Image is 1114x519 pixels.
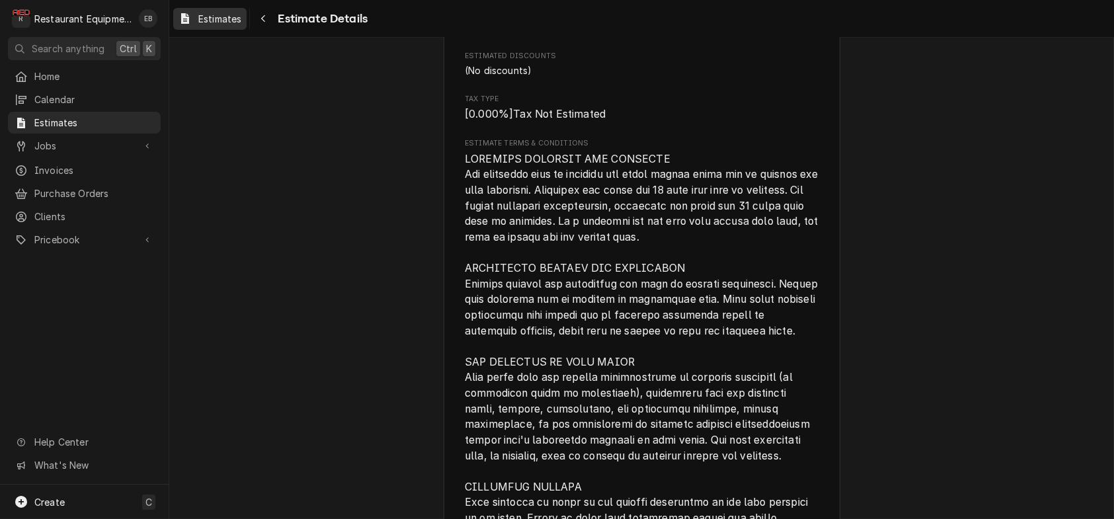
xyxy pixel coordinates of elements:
[465,94,818,104] span: Tax Type
[34,69,154,83] span: Home
[145,495,152,509] span: C
[34,139,134,153] span: Jobs
[8,182,161,204] a: Purchase Orders
[465,63,818,77] div: Estimated Discounts List
[274,10,368,28] span: Estimate Details
[34,116,154,130] span: Estimates
[465,94,818,122] div: Tax Type
[34,435,153,449] span: Help Center
[34,12,132,26] div: Restaurant Equipment Diagnostics
[34,186,154,200] span: Purchase Orders
[8,37,161,60] button: Search anythingCtrlK
[465,51,818,61] span: Estimated Discounts
[8,89,161,110] a: Calendar
[8,229,161,251] a: Go to Pricebook
[198,12,241,26] span: Estimates
[139,9,157,28] div: EB
[146,42,152,56] span: K
[12,9,30,28] div: R
[120,42,137,56] span: Ctrl
[34,210,154,223] span: Clients
[8,206,161,227] a: Clients
[34,458,153,472] span: What's New
[8,135,161,157] a: Go to Jobs
[34,93,154,106] span: Calendar
[253,8,274,29] button: Navigate back
[12,9,30,28] div: Restaurant Equipment Diagnostics's Avatar
[32,42,104,56] span: Search anything
[465,108,606,120] span: [ 0.000 %] Tax Not Estimated
[465,51,818,77] div: Estimated Discounts
[34,233,134,247] span: Pricebook
[34,163,154,177] span: Invoices
[139,9,157,28] div: Emily Bird's Avatar
[8,65,161,87] a: Home
[8,431,161,453] a: Go to Help Center
[465,138,818,149] span: Estimate Terms & Conditions
[8,112,161,134] a: Estimates
[8,159,161,181] a: Invoices
[465,106,818,122] span: Tax Type
[173,8,247,30] a: Estimates
[34,497,65,508] span: Create
[8,454,161,476] a: Go to What's New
